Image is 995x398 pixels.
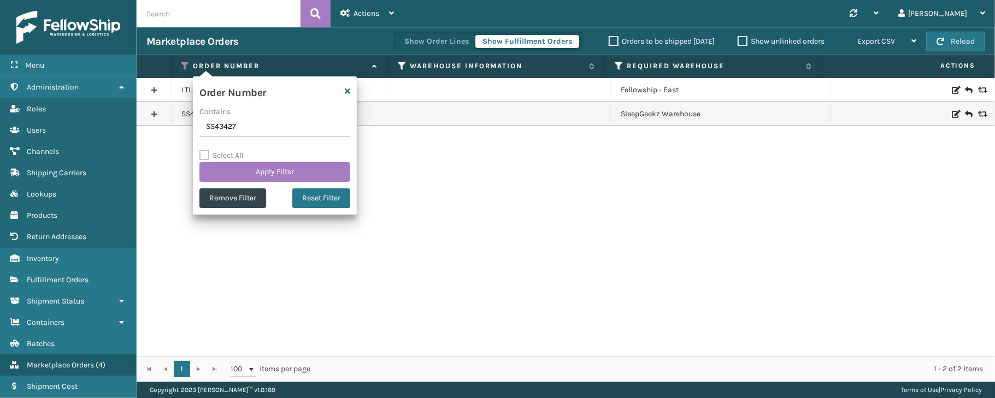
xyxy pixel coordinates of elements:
i: Replace [978,110,985,118]
span: Batches [27,339,55,348]
td: Fellowship - East [611,78,831,102]
span: Products [27,211,57,220]
span: Administration [27,82,79,92]
div: | [901,382,982,398]
span: Export CSV [857,37,895,46]
span: 100 [231,364,247,375]
span: Fulfillment Orders [27,275,89,284]
span: items per page [231,361,310,377]
span: Return Addresses [27,232,86,241]
input: Type the text you wish to filter on [199,117,350,137]
h4: Order Number [199,83,266,99]
span: Marketplace Orders [27,360,94,370]
span: Roles [27,104,46,114]
span: Actions [354,9,379,18]
label: Contains [199,106,231,117]
span: Inventory [27,254,59,263]
span: Actions [825,57,982,75]
i: Create Return Label [965,109,972,120]
a: LTL.SS43427 [181,85,224,96]
a: Terms of Use [901,386,939,394]
label: Warehouse Information [410,61,584,71]
button: Remove Filter [199,188,266,208]
h3: Marketplace Orders [146,35,238,48]
label: Select All [199,151,244,160]
label: Orders to be shipped [DATE] [609,37,715,46]
img: logo [16,11,120,44]
button: Show Fulfillment Orders [475,35,579,48]
span: Shipment Cost [27,382,78,391]
a: 1 [174,361,190,377]
p: Copyright 2023 [PERSON_NAME]™ v 1.0.189 [150,382,275,398]
td: SleepGeekz Warehouse [611,102,831,126]
span: Containers [27,318,64,327]
span: Shipping Carriers [27,168,86,177]
span: ( 4 ) [96,360,105,370]
label: Required Warehouse [627,61,800,71]
i: Replace [978,86,985,94]
label: Order Number [193,61,367,71]
i: Create Return Label [965,85,972,96]
div: 1 - 2 of 2 items [326,364,983,375]
span: Lookups [27,189,56,199]
span: Menu [25,61,44,70]
i: Edit [952,110,958,118]
label: Show unlinked orders [738,37,825,46]
i: Edit [952,86,958,94]
button: Reload [926,32,985,51]
a: Privacy Policy [940,386,982,394]
span: Channels [27,147,59,156]
span: Users [27,126,46,135]
button: Reset Filter [292,188,350,208]
a: SS43427 [181,109,211,120]
span: Shipment Status [27,296,84,306]
button: Apply Filter [199,162,350,182]
button: Show Order Lines [397,35,476,48]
